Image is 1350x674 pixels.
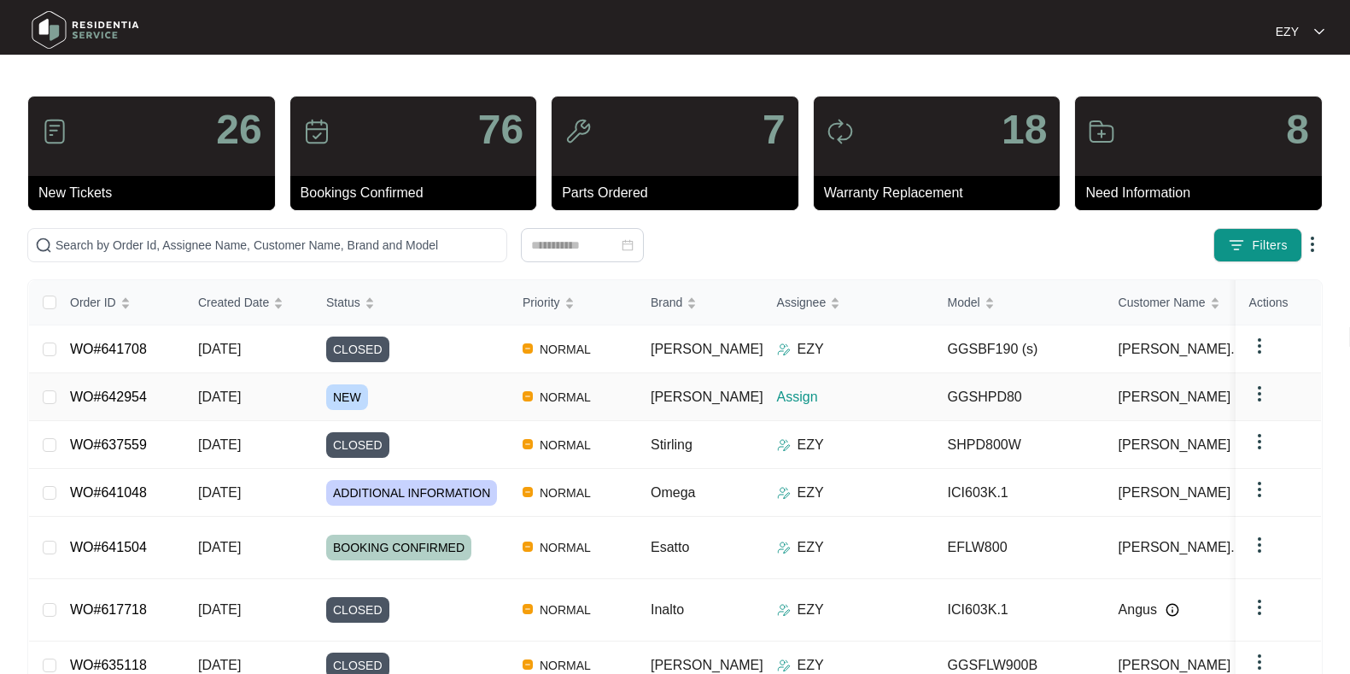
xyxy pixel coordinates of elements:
p: Parts Ordered [562,183,798,203]
td: ICI603K.1 [934,469,1105,517]
img: Vercel Logo [523,439,533,449]
span: CLOSED [326,432,389,458]
a: WO#637559 [70,437,147,452]
img: Assigner Icon [777,343,791,356]
span: NORMAL [533,435,598,455]
p: 8 [1286,109,1309,150]
span: [DATE] [198,658,241,672]
p: EZY [798,435,824,455]
img: Assigner Icon [777,486,791,500]
span: Status [326,293,360,312]
span: Priority [523,293,560,312]
td: GGSBF190 (s) [934,325,1105,373]
input: Search by Order Id, Assignee Name, Customer Name, Brand and Model [56,236,500,255]
span: [PERSON_NAME] [651,342,763,356]
span: CLOSED [326,597,389,623]
button: filter iconFilters [1213,228,1302,262]
span: NORMAL [533,339,598,360]
span: Filters [1252,237,1288,255]
img: icon [1088,118,1115,145]
span: [DATE] [198,602,241,617]
p: EZY [1276,23,1299,40]
img: dropdown arrow [1249,479,1270,500]
th: Customer Name [1105,280,1276,325]
span: NORMAL [533,537,598,558]
img: Vercel Logo [523,391,533,401]
p: Need Information [1085,183,1322,203]
th: Assignee [763,280,934,325]
a: WO#641048 [70,485,147,500]
span: [PERSON_NAME] [1119,435,1231,455]
a: WO#617718 [70,602,147,617]
p: New Tickets [38,183,275,203]
span: CLOSED [326,337,389,362]
img: search-icon [35,237,52,254]
img: filter icon [1228,237,1245,254]
img: dropdown arrow [1249,431,1270,452]
img: dropdown arrow [1249,652,1270,672]
img: Assigner Icon [777,603,791,617]
span: Inalto [651,602,684,617]
a: WO#641708 [70,342,147,356]
p: EZY [798,339,824,360]
span: ADDITIONAL INFORMATION [326,480,497,506]
a: WO#641504 [70,540,147,554]
span: Customer Name [1119,293,1206,312]
img: Vercel Logo [523,542,533,552]
span: NORMAL [533,600,598,620]
p: 7 [763,109,786,150]
img: Info icon [1166,603,1179,617]
span: Order ID [70,293,116,312]
img: dropdown arrow [1249,535,1270,555]
span: Angus [1119,600,1157,620]
span: [DATE] [198,540,241,554]
img: Assigner Icon [777,541,791,554]
th: Order ID [56,280,184,325]
img: residentia service logo [26,4,145,56]
span: [PERSON_NAME] [1119,483,1231,503]
img: dropdown arrow [1314,27,1324,36]
span: BOOKING CONFIRMED [326,535,471,560]
img: Vercel Logo [523,659,533,670]
p: EZY [798,483,824,503]
p: Warranty Replacement [824,183,1061,203]
span: [DATE] [198,342,241,356]
span: NORMAL [533,483,598,503]
p: 18 [1002,109,1047,150]
th: Brand [637,280,763,325]
img: icon [303,118,330,145]
span: Assignee [777,293,827,312]
span: [PERSON_NAME] [651,390,763,404]
span: [DATE] [198,390,241,404]
span: [PERSON_NAME]... [1119,339,1242,360]
span: NORMAL [533,387,598,407]
span: [DATE] [198,437,241,452]
span: [PERSON_NAME] [1119,387,1231,407]
span: [PERSON_NAME] [651,658,763,672]
img: Vercel Logo [523,604,533,614]
th: Created Date [184,280,313,325]
td: GGSHPD80 [934,373,1105,421]
img: dropdown arrow [1302,234,1323,255]
p: 76 [478,109,523,150]
span: Brand [651,293,682,312]
span: Esatto [651,540,689,554]
span: Model [948,293,980,312]
img: dropdown arrow [1249,384,1270,404]
img: icon [41,118,68,145]
img: Assigner Icon [777,659,791,672]
a: WO#635118 [70,658,147,672]
span: Created Date [198,293,269,312]
th: Status [313,280,509,325]
img: dropdown arrow [1249,336,1270,356]
span: NEW [326,384,368,410]
a: WO#642954 [70,390,147,404]
img: icon [827,118,854,145]
img: Vercel Logo [523,487,533,497]
img: icon [564,118,592,145]
th: Priority [509,280,637,325]
span: [DATE] [198,485,241,500]
p: Bookings Confirmed [301,183,537,203]
th: Actions [1236,280,1321,325]
p: Assign [777,387,934,407]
